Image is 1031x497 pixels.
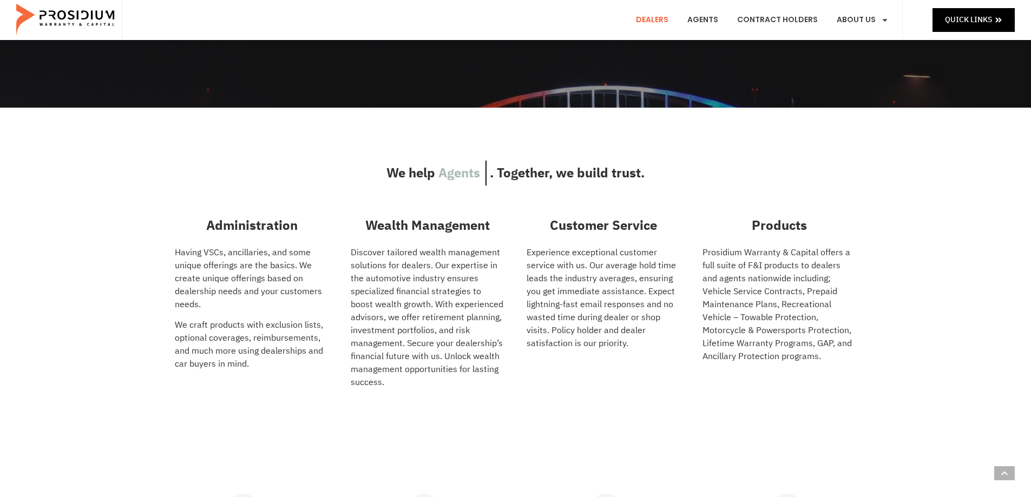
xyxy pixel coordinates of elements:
[702,216,857,235] h3: Products
[527,216,681,235] h3: Customer Service
[490,161,645,185] span: . Together, we build trust.
[175,319,329,370] p: We craft products with exclusion lists, optional coverages, reimbursements, and much more using d...
[351,246,505,389] p: Discover tailored wealth management solutions for dealers. Our expertise in the automotive indust...
[702,246,857,363] p: Prosidium Warranty & Capital offers a full suite of F&I products to dealers and agents nationwide...
[386,161,435,185] span: We help
[175,246,329,311] p: Having VSCs, ancillaries, and some unique offerings are the basics. We create unique offerings ba...
[175,216,329,235] h3: Administration
[933,8,1015,31] a: Quick Links
[527,246,681,350] p: Experience exceptional customer service with us. Our average hold time leads the industry average...
[945,13,992,26] span: Quick Links
[351,216,505,235] h3: Wealth Management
